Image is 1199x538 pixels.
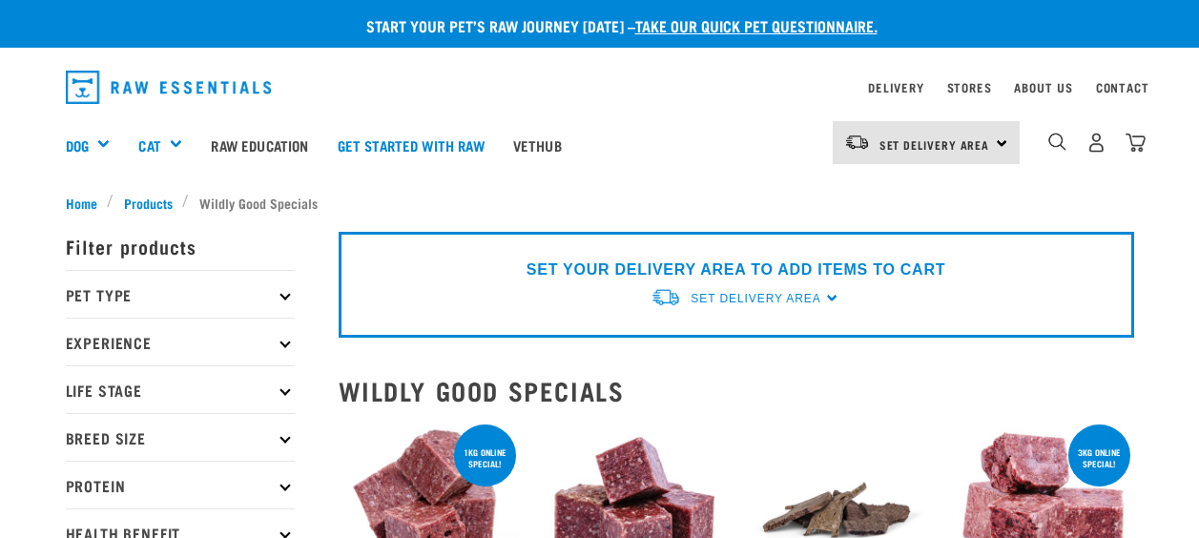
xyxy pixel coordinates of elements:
a: Dog [66,134,89,156]
nav: dropdown navigation [51,63,1149,112]
div: 1kg online special! [454,438,516,478]
img: user.png [1086,133,1106,153]
h2: Wildly Good Specials [339,376,1134,405]
span: Set Delivery Area [879,141,990,148]
img: Raw Essentials Logo [66,71,272,104]
p: Breed Size [66,413,295,461]
a: Vethub [499,107,576,183]
img: van-moving.png [651,287,681,307]
span: Home [66,193,97,213]
p: Filter products [66,222,295,270]
a: Stores [947,84,992,91]
nav: breadcrumbs [66,193,1134,213]
img: van-moving.png [844,134,870,151]
img: home-icon-1@2x.png [1048,133,1066,151]
img: home-icon@2x.png [1126,133,1146,153]
a: Raw Education [196,107,322,183]
a: take our quick pet questionnaire. [635,21,878,30]
p: Experience [66,318,295,365]
a: Contact [1096,84,1149,91]
a: Home [66,193,108,213]
p: SET YOUR DELIVERY AREA TO ADD ITEMS TO CART [527,259,945,281]
p: Pet Type [66,270,295,318]
a: Delivery [868,84,923,91]
a: Cat [138,134,160,156]
p: Protein [66,461,295,508]
a: Get started with Raw [323,107,499,183]
div: 3kg online special! [1068,438,1130,478]
a: About Us [1014,84,1072,91]
span: Products [124,193,173,213]
span: Set Delivery Area [691,292,820,305]
p: Life Stage [66,365,295,413]
a: Products [114,193,182,213]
